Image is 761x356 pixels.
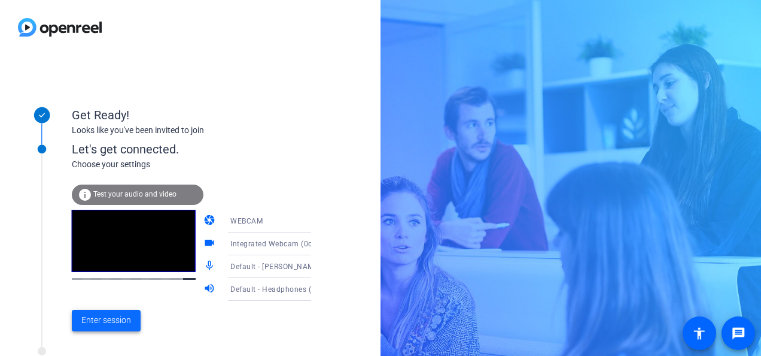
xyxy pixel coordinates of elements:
mat-icon: camera [203,214,218,228]
button: Enter session [72,310,141,331]
span: Integrated Webcam (0c45:6a09) [230,239,344,248]
mat-icon: accessibility [692,326,707,340]
span: WEBCAM [230,217,263,225]
mat-icon: volume_up [203,282,218,297]
div: Choose your settings [72,158,336,171]
mat-icon: info [78,188,92,202]
mat-icon: message [731,326,745,340]
span: Default - Headphones (Realtek(R) Audio) [230,284,372,294]
span: Enter session [81,314,131,327]
div: Looks like you've been invited to join [72,124,311,137]
span: Default - [PERSON_NAME] (Realtek(R) Audio) [230,261,386,271]
div: Get Ready! [72,106,311,124]
mat-icon: mic_none [203,260,218,274]
div: Let's get connected. [72,140,336,158]
span: Test your audio and video [93,190,176,198]
mat-icon: videocam [203,237,218,251]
